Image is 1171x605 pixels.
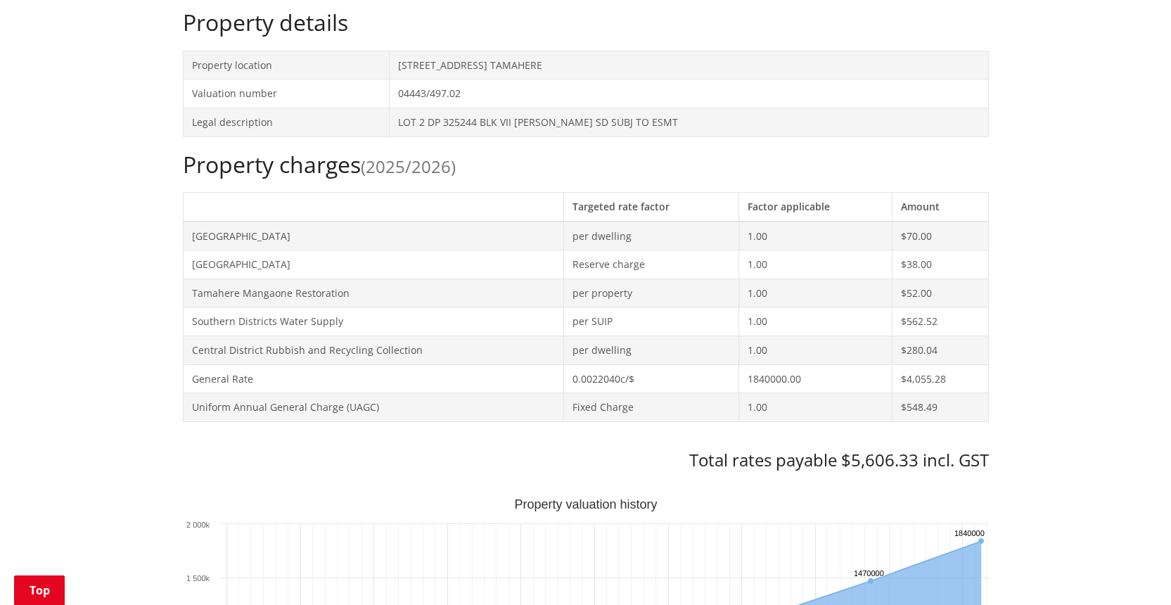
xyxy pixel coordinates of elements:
text: 1470000 [854,569,884,578]
td: per dwelling [563,222,739,250]
td: $4,055.28 [892,364,988,393]
td: 1.00 [739,336,892,364]
h2: Property details [183,9,989,36]
td: 1.00 [739,307,892,336]
td: $280.04 [892,336,988,364]
td: per SUIP [563,307,739,336]
th: Targeted rate factor [563,192,739,221]
td: per property [563,279,739,307]
td: [GEOGRAPHIC_DATA] [183,222,563,250]
td: Uniform Annual General Charge (UAGC) [183,393,563,422]
td: $52.00 [892,279,988,307]
td: Tamahere Mangaone Restoration [183,279,563,307]
td: 1.00 [739,222,892,250]
td: $562.52 [892,307,988,336]
th: Amount [892,192,988,221]
td: Property location [183,51,390,79]
text: 1840000 [954,529,985,537]
text: Property valuation history [514,497,657,511]
td: $38.00 [892,250,988,279]
iframe: Messenger Launcher [1106,546,1157,597]
td: General Rate [183,364,563,393]
text: 2 000k [186,521,210,529]
td: 04443/497.02 [390,79,988,108]
span: (2025/2026) [361,155,456,178]
td: 1.00 [739,393,892,422]
td: LOT 2 DP 325244 BLK VII [PERSON_NAME] SD SUBJ TO ESMT [390,108,988,136]
td: 1.00 [739,250,892,279]
td: per dwelling [563,336,739,364]
th: Factor applicable [739,192,892,221]
td: Central District Rubbish and Recycling Collection [183,336,563,364]
td: Fixed Charge [563,393,739,422]
td: Southern Districts Water Supply [183,307,563,336]
td: Legal description [183,108,390,136]
td: Reserve charge [563,250,739,279]
td: [STREET_ADDRESS] TAMAHERE [390,51,988,79]
td: Valuation number [183,79,390,108]
a: Top [14,575,65,605]
td: 1.00 [739,279,892,307]
h3: Total rates payable $5,606.33 incl. GST [183,450,989,471]
path: Wednesday, Jun 30, 12:00, 1,470,000. Capital Value. [868,578,874,584]
td: 0.0022040c/$ [563,364,739,393]
td: 1840000.00 [739,364,892,393]
td: $70.00 [892,222,988,250]
path: Sunday, Jun 30, 12:00, 1,840,000. Capital Value. [978,538,984,544]
text: 1 500k [186,574,210,582]
td: [GEOGRAPHIC_DATA] [183,250,563,279]
td: $548.49 [892,393,988,422]
h2: Property charges [183,151,989,178]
